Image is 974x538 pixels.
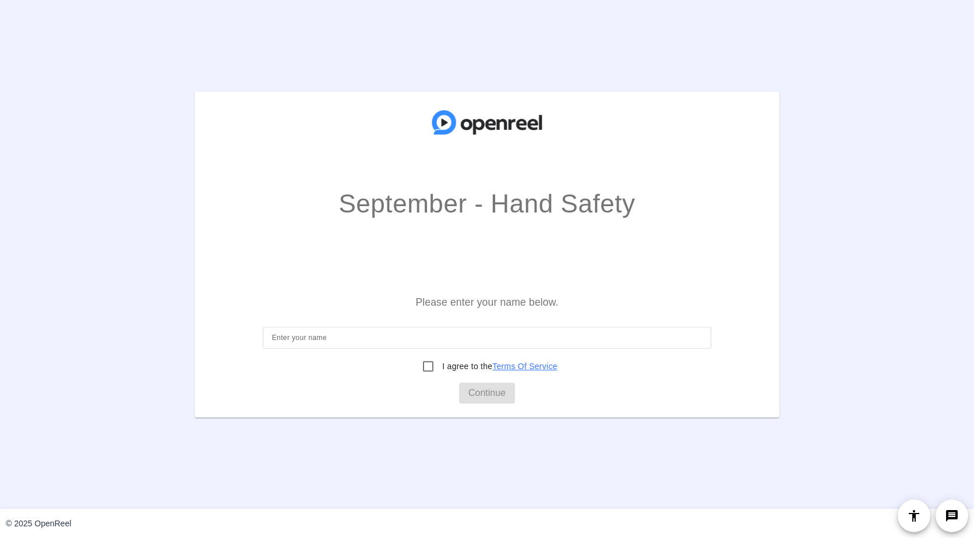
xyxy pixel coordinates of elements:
[945,509,959,523] mat-icon: message
[492,362,557,371] a: Terms Of Service
[6,518,71,530] div: © 2025 OpenReel
[429,103,545,141] img: company-logo
[272,331,703,345] input: Enter your name
[440,360,557,372] label: I agree to the
[253,288,721,316] p: Please enter your name below.
[907,509,921,523] mat-icon: accessibility
[338,185,635,223] p: September - Hand Safety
